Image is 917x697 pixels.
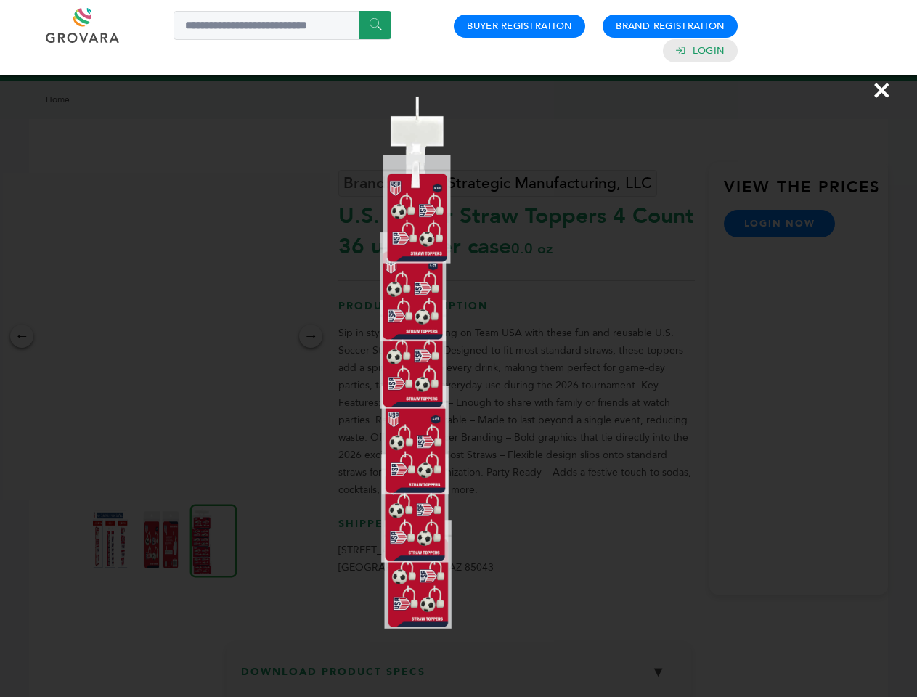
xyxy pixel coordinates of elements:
[616,20,725,33] a: Brand Registration
[693,44,725,57] a: Login
[380,83,537,641] img: Image Preview
[467,20,572,33] a: Buyer Registration
[872,70,892,110] span: ×
[174,11,391,40] input: Search a product or brand...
